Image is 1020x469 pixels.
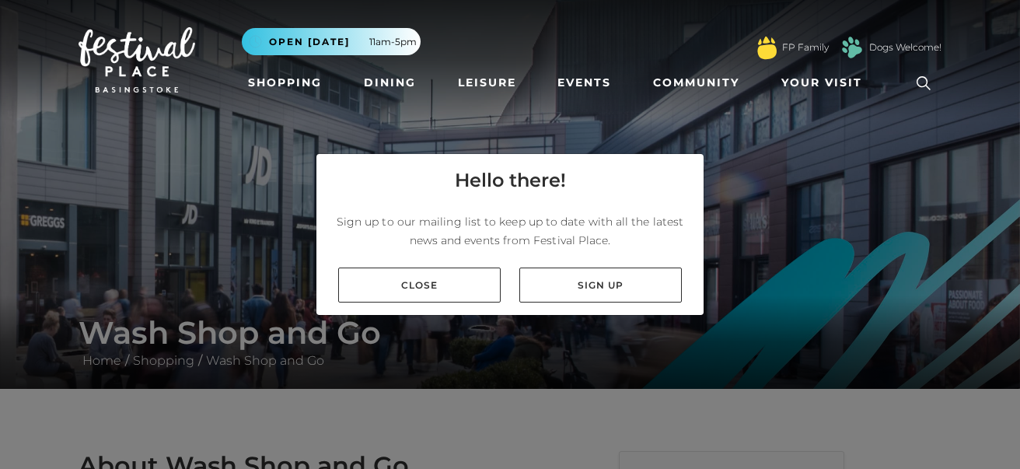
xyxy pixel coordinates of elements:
a: Dining [358,68,422,97]
a: Dogs Welcome! [869,40,941,54]
a: Sign up [519,268,682,303]
span: Open [DATE] [269,35,350,49]
img: Festival Place Logo [79,27,195,93]
a: Shopping [242,68,328,97]
span: 11am-5pm [369,35,417,49]
a: Community [647,68,746,97]
a: Events [551,68,617,97]
h4: Hello there! [455,166,566,194]
a: Close [338,268,501,303]
a: Leisure [452,68,522,97]
span: Your Visit [781,75,862,91]
button: Open [DATE] 11am-5pm [242,28,421,55]
a: FP Family [782,40,829,54]
p: Sign up to our mailing list to keep up to date with all the latest news and events from Festival ... [329,212,691,250]
a: Your Visit [775,68,876,97]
